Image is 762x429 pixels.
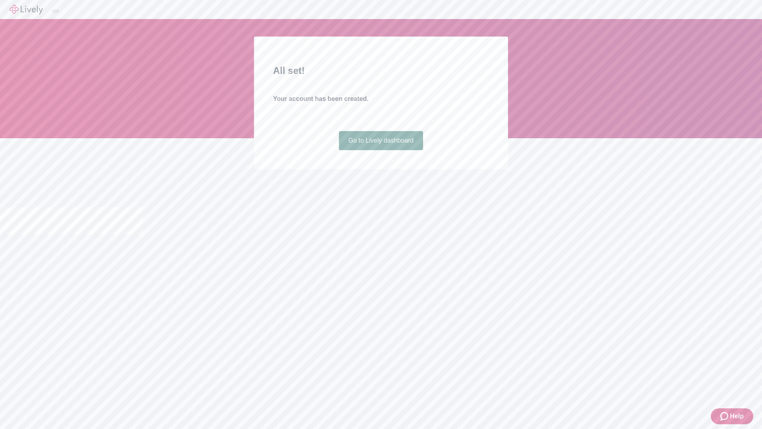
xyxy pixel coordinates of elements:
[711,408,753,424] button: Zendesk support iconHelp
[10,5,43,14] img: Lively
[52,10,59,12] button: Log out
[273,94,489,104] h4: Your account has been created.
[273,64,489,78] h2: All set!
[720,412,730,421] svg: Zendesk support icon
[730,412,744,421] span: Help
[339,131,423,150] a: Go to Lively dashboard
